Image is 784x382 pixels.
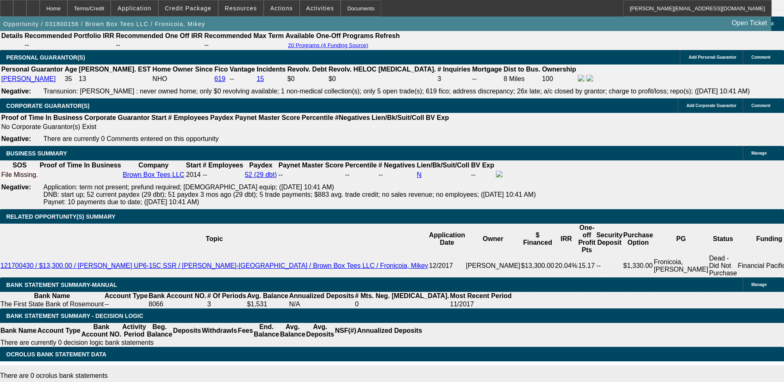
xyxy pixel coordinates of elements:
[586,75,593,81] img: linkedin-icon.png
[247,300,289,308] td: $1,531
[225,5,257,12] span: Resources
[6,351,106,358] span: OCROLUS BANK STATEMENT DATA
[345,171,377,179] div: --
[1,135,31,142] b: Negative:
[578,75,584,81] img: facebook-icon.png
[426,114,449,121] b: BV Exp
[751,55,770,60] span: Comment
[37,323,81,339] th: Account Type
[186,162,201,169] b: Start
[306,323,335,339] th: Avg. Deposits
[264,0,299,16] button: Actions
[1,32,23,40] th: Details
[472,74,503,84] td: --
[542,66,576,73] b: Ownership
[450,292,512,300] th: Most Recent Period
[1,114,83,122] th: Proof of Time In Business
[6,103,90,109] span: CORPORATE GUARANTOR(S)
[84,114,150,121] b: Corporate Guarantor
[751,151,767,155] span: Manage
[43,135,219,142] span: There are currently 0 Comments entered on this opportunity
[471,170,495,179] td: --
[623,254,653,277] td: $1,330.00
[104,292,148,300] th: Account Type
[751,282,767,287] span: Manage
[210,114,234,121] b: Paydex
[578,224,596,254] th: One-off Profit Pts
[115,41,203,49] td: --
[111,0,157,16] button: Application
[1,123,453,131] td: No Corporate Guarantor(s) Exist
[729,16,770,30] a: Open Ticket
[146,323,172,339] th: Beg. Balance
[152,74,213,84] td: NHO
[0,262,428,269] a: 121700430 / $13,300.00 / [PERSON_NAME] UP6-15C SSR / [PERSON_NAME]-[GEOGRAPHIC_DATA] / Brown Box ...
[43,184,334,191] span: Application: term not present; prefund required; [DEMOGRAPHIC_DATA] equip; ([DATE] 10:41 AM)
[204,41,284,49] td: --
[64,74,77,84] td: 35
[417,171,422,178] a: N
[43,191,536,198] span: DNB: start up; 52 current paydex (29 dbt); 51 paydex 3 mos ago (29 dbt); 5 trade payments; $883 a...
[24,41,114,49] td: --
[204,32,284,40] th: Recommended Max Term
[555,224,578,254] th: IRR
[207,300,246,308] td: 3
[207,292,246,300] th: # Of Periods
[429,224,465,254] th: Application Date
[247,292,289,300] th: Avg. Balance
[555,254,578,277] td: 20.04%
[104,300,148,308] td: --
[289,300,355,308] td: N/A
[306,5,334,12] span: Activities
[465,224,521,254] th: Owner
[257,75,264,82] a: 15
[165,5,212,12] span: Credit Package
[429,254,465,277] td: 12/2017
[709,224,738,254] th: Status
[653,254,709,277] td: Fronicoia, [PERSON_NAME]
[302,114,333,121] b: Percentile
[249,162,272,169] b: Paydex
[289,292,355,300] th: Annualized Deposits
[219,0,263,16] button: Resources
[596,224,623,254] th: Security Deposit
[279,323,305,339] th: Avg. Balance
[238,323,253,339] th: Fees
[253,323,279,339] th: End. Balance
[450,300,512,308] td: 11/2017
[686,103,736,108] span: Add Corporate Guarantor
[122,323,147,339] th: Activity Period
[79,74,151,84] td: 13
[372,114,424,121] b: Lien/Bk/Suit/Coll
[472,66,502,73] b: Mortgage
[521,224,555,254] th: $ Financed
[6,313,143,319] span: Bank Statement Summary - Decision Logic
[541,74,577,84] td: 100
[153,66,213,73] b: Home Owner Since
[504,66,541,73] b: Dist to Bus.
[6,150,67,157] span: BUSINESS SUMMARY
[186,170,201,179] td: 2014
[689,55,736,60] span: Add Personal Guarantor
[64,66,77,73] b: Age
[285,32,374,40] th: Available One-Off Programs
[329,66,436,73] b: Revolv. HELOC [MEDICAL_DATA].
[229,74,255,84] td: --
[345,162,377,169] b: Percentile
[3,21,205,27] span: Opportunity / 031800156 / Brown Box Tees LLC / Fronicoia, Mikey
[375,32,400,40] th: Refresh
[379,171,415,179] div: --
[214,66,228,73] b: Fico
[471,162,494,169] b: BV Exp
[1,88,31,95] b: Negative:
[417,162,469,169] b: Lien/Bk/Suit/Coll
[751,103,770,108] span: Comment
[503,74,541,84] td: 8 Miles
[39,161,122,170] th: Proof of Time In Business
[465,254,521,277] td: [PERSON_NAME]
[1,184,31,191] b: Negative:
[578,254,596,277] td: 15.17
[6,282,117,288] span: BANK STATEMENT SUMMARY-MANUAL
[357,323,422,339] th: Annualized Deposits
[596,254,623,277] td: --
